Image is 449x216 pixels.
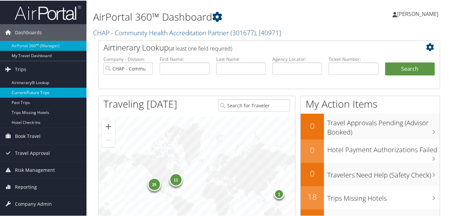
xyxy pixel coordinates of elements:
img: airportal-logo.png [15,4,81,20]
div: 1 [274,188,284,198]
span: [PERSON_NAME] [397,10,438,17]
h2: 0 [301,144,324,155]
h2: Airtinerary Lookup [103,41,406,53]
span: Risk Management [15,161,55,178]
h1: Traveling [DATE] [103,96,177,110]
span: , [ 40971 ] [256,28,281,37]
button: Zoom in [102,119,115,133]
a: 0Hotel Payment Authorizations Failed [301,139,440,162]
a: CHAP - Community Health Accreditation Partner [93,28,281,37]
a: [PERSON_NAME] [392,3,445,23]
h3: Travel Approvals Pending (Advisor Booked) [327,114,440,136]
h2: 0 [301,120,324,131]
span: ( 301677 ) [230,28,256,37]
label: Company - Division: [103,55,153,62]
span: Book Travel [15,127,41,144]
label: First Name: [160,55,209,62]
h2: 18 [301,190,324,202]
label: Ticket Number: [329,55,378,62]
button: Zoom out [102,133,115,146]
div: 35 [147,177,161,190]
a: 0Travelers Need Help (Safety Check) [301,162,440,185]
span: Dashboards [15,24,42,40]
label: Last Name: [216,55,266,62]
a: 18Trips Missing Hotels [301,185,440,209]
span: Company Admin [15,195,52,212]
label: Agency Locator: [272,55,322,62]
button: Search [385,62,435,75]
input: Search for Traveler [218,99,290,111]
div: 11 [169,172,182,185]
span: Travel Approval [15,144,50,161]
h1: My Action Items [301,96,440,110]
h3: Trips Missing Hotels [327,190,440,202]
h1: AirPortal 360™ Dashboard [93,9,328,23]
h2: 0 [301,167,324,178]
a: 0Travel Approvals Pending (Advisor Booked) [301,113,440,139]
span: Reporting [15,178,37,195]
h3: Hotel Payment Authorizations Failed [327,141,440,154]
span: Trips [15,60,26,77]
h3: Travelers Need Help (Safety Check) [327,166,440,179]
span: (at least one field required) [169,44,232,52]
